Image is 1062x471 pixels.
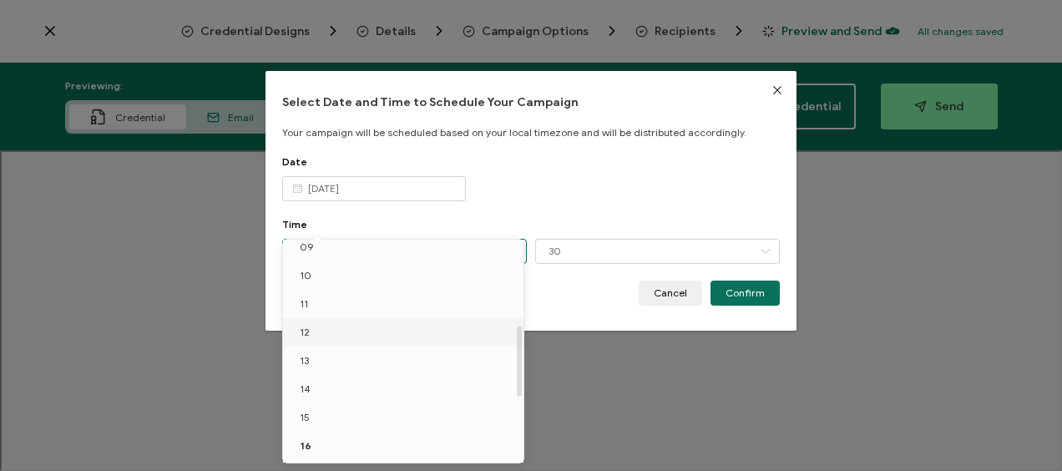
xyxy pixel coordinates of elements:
[726,288,765,298] span: Confirm
[300,354,309,367] span: 13
[282,155,307,168] span: Date
[979,391,1062,471] iframe: Chat Widget
[300,439,311,452] span: 16
[300,411,310,423] span: 15
[300,269,311,281] span: 10
[758,71,796,109] button: Close
[300,326,310,338] span: 12
[639,281,702,306] button: Cancel
[654,288,687,298] span: Cancel
[265,71,796,332] div: dialog
[300,382,311,395] span: 14
[282,239,527,264] input: Select
[535,239,780,264] input: Select
[300,297,308,310] span: 11
[282,126,780,139] p: Your campaign will be scheduled based on your local timezone and will be distributed accordingly.
[300,241,313,253] span: 09
[282,218,307,230] span: Time
[282,96,780,110] h1: Select Date and Time to Schedule Your Campaign
[711,281,780,306] button: Confirm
